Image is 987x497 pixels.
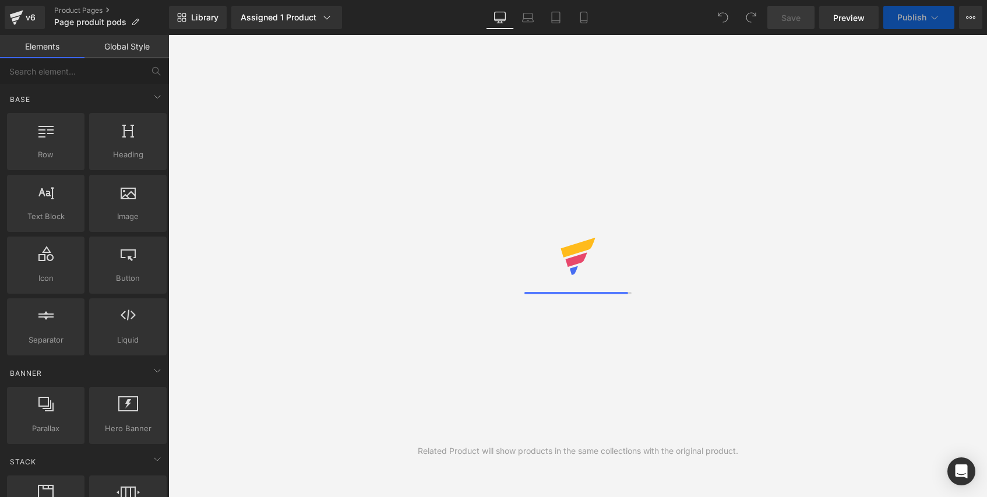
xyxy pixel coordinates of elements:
button: Undo [711,6,735,29]
a: Desktop [486,6,514,29]
span: Text Block [10,210,81,223]
span: Banner [9,368,43,379]
a: Tablet [542,6,570,29]
span: Icon [10,272,81,284]
span: Library [191,12,218,23]
div: v6 [23,10,38,25]
div: Assigned 1 Product [241,12,333,23]
a: New Library [169,6,227,29]
span: Page produit pods [54,17,126,27]
span: Preview [833,12,865,24]
span: Save [781,12,801,24]
a: Product Pages [54,6,169,15]
span: Base [9,94,31,105]
span: Stack [9,456,37,467]
span: Hero Banner [93,422,163,435]
span: Parallax [10,422,81,435]
a: Global Style [84,35,169,58]
span: Button [93,272,163,284]
a: Preview [819,6,879,29]
span: Liquid [93,334,163,346]
div: Open Intercom Messenger [947,457,975,485]
button: Publish [883,6,954,29]
a: Mobile [570,6,598,29]
span: Separator [10,334,81,346]
a: v6 [5,6,45,29]
a: Laptop [514,6,542,29]
span: Publish [897,13,926,22]
button: Redo [739,6,763,29]
button: More [959,6,982,29]
div: Related Product will show products in the same collections with the original product. [418,445,738,457]
span: Row [10,149,81,161]
span: Heading [93,149,163,161]
span: Image [93,210,163,223]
